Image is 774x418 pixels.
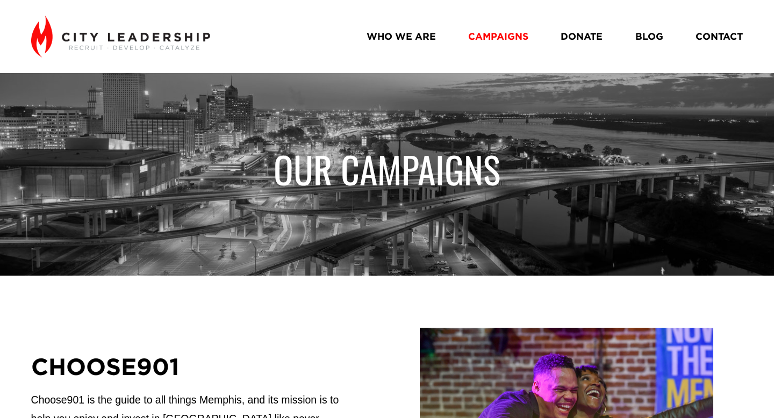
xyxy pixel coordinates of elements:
[367,27,436,46] a: WHO WE ARE
[468,27,528,46] a: CAMPAIGNS
[635,27,663,46] a: BLOG
[240,147,534,192] h1: OUR CAMPAIGNS
[31,351,354,381] h2: CHOOSE901
[696,27,743,46] a: CONTACT
[31,16,210,57] img: City Leadership - Recruit. Develop. Catalyze.
[561,27,603,46] a: DONATE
